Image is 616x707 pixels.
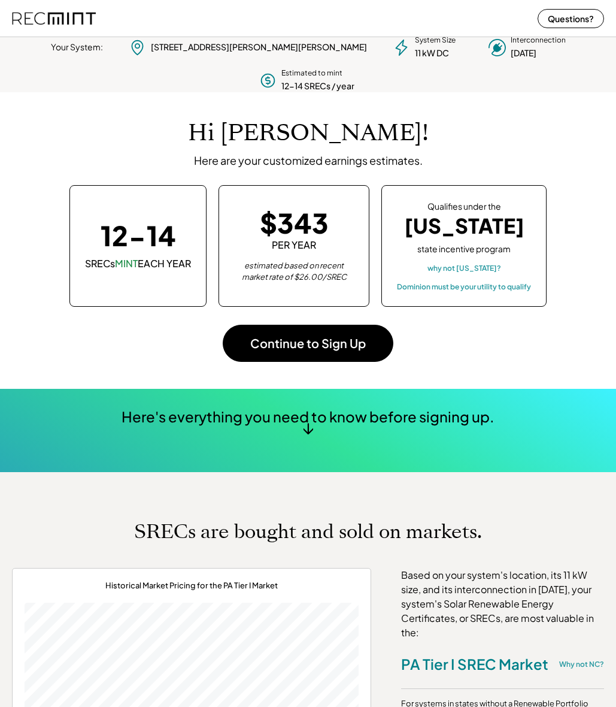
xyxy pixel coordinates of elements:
[134,520,482,543] h1: SRECs are bought and sold on markets.
[115,257,138,270] font: MINT
[194,153,423,167] div: Here are your customized earnings estimates.
[511,47,536,59] div: [DATE]
[401,568,604,640] div: Based on your system's location, its 11 kW size, and its interconnection in [DATE], your system's...
[559,660,604,669] div: Why not NC?
[415,47,449,59] div: 11 kW DC
[101,222,176,249] div: 12-14
[51,41,103,53] div: Your System:
[397,282,531,292] div: Dominion must be your utility to qualify
[234,260,354,283] div: estimated based on recent market rate of $26.00/SREC
[272,238,316,252] div: PER YEAR
[281,80,354,92] div: 12-14 SRECs / year
[260,209,329,236] div: $343
[302,418,314,436] div: ↓
[188,119,429,147] h1: Hi [PERSON_NAME]!
[223,325,393,362] button: Continue to Sign Up
[12,2,96,34] img: recmint-logotype%403x%20%281%29.jpeg
[401,655,548,673] div: PA Tier I SREC Market
[85,257,191,270] div: SRECs EACH YEAR
[151,41,367,53] div: [STREET_ADDRESS][PERSON_NAME][PERSON_NAME]
[511,35,566,46] div: Interconnection
[415,35,456,46] div: System Size
[404,214,524,238] div: [US_STATE]
[281,68,342,78] div: Estimated to mint
[427,264,501,273] div: why not [US_STATE]?
[427,201,501,213] div: Qualifies under the
[105,581,278,591] div: Historical Market Pricing for the PA Tier I Market
[122,407,494,427] div: Here's everything you need to know before signing up.
[417,241,511,255] div: state incentive program
[538,9,604,28] button: Questions?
